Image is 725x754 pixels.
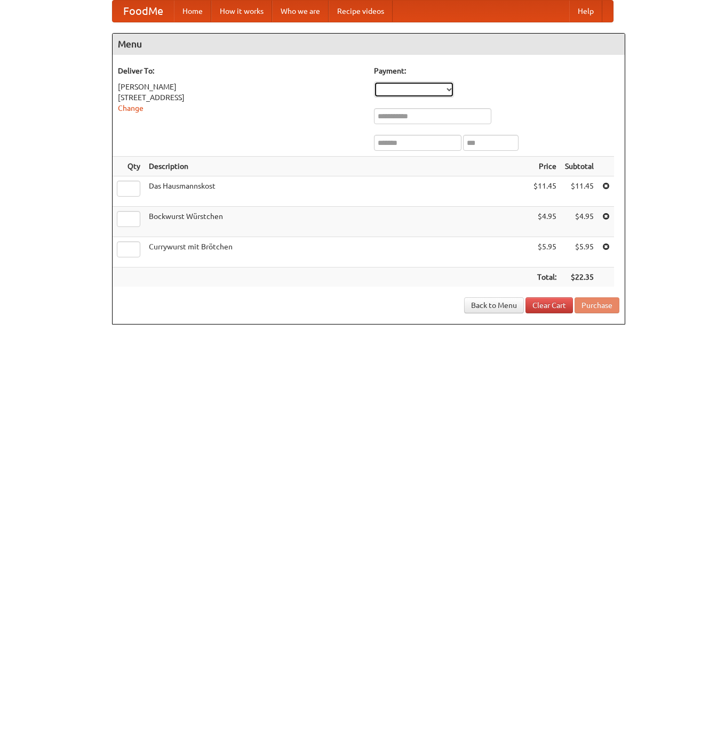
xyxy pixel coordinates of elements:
[118,92,363,103] div: [STREET_ADDRESS]
[145,207,529,237] td: Bockwurst Würstchen
[174,1,211,22] a: Home
[145,237,529,267] td: Currywurst mit Brötchen
[272,1,329,22] a: Who we are
[464,297,524,313] a: Back to Menu
[561,237,598,267] td: $5.95
[529,207,561,237] td: $4.95
[561,267,598,287] th: $22.35
[118,104,144,112] a: Change
[525,297,573,313] a: Clear Cart
[211,1,272,22] a: How it works
[529,176,561,207] td: $11.45
[529,237,561,267] td: $5.95
[145,157,529,176] th: Description
[569,1,602,22] a: Help
[113,157,145,176] th: Qty
[118,66,363,76] h5: Deliver To:
[329,1,393,22] a: Recipe videos
[561,207,598,237] td: $4.95
[118,82,363,92] div: [PERSON_NAME]
[374,66,619,76] h5: Payment:
[529,267,561,287] th: Total:
[561,176,598,207] td: $11.45
[113,34,625,55] h4: Menu
[145,176,529,207] td: Das Hausmannskost
[561,157,598,176] th: Subtotal
[575,297,619,313] button: Purchase
[113,1,174,22] a: FoodMe
[529,157,561,176] th: Price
